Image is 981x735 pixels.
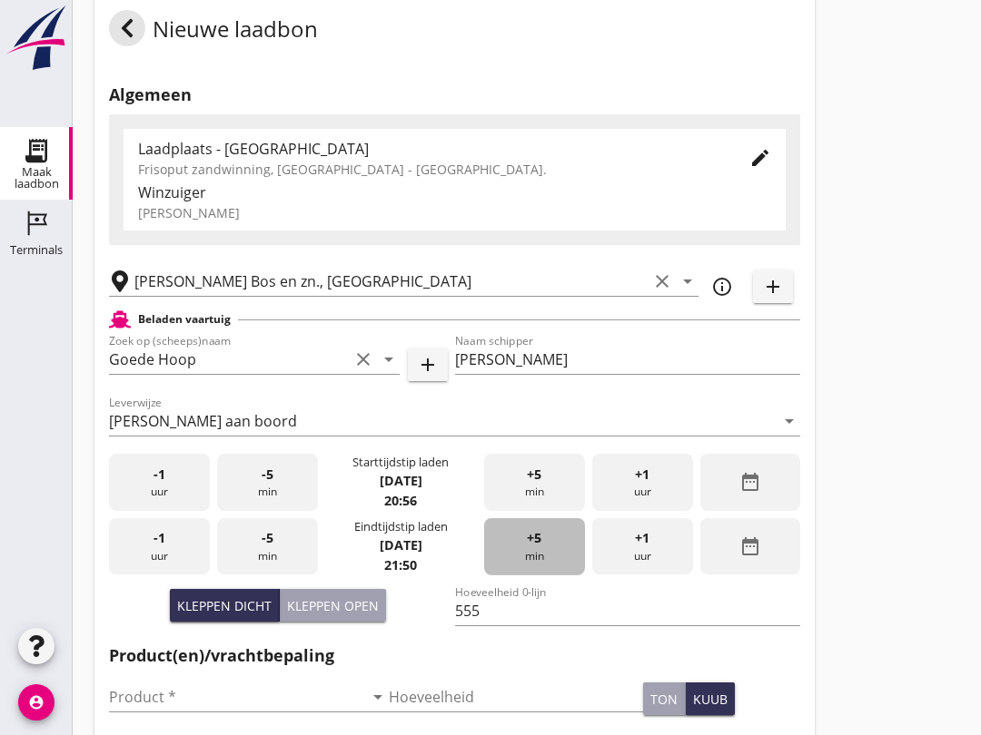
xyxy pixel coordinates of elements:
[10,244,63,256] div: Terminals
[693,690,728,709] div: kuub
[109,413,297,429] div: [PERSON_NAME] aan boord
[635,465,649,485] span: +1
[367,686,389,708] i: arrow_drop_down
[109,454,210,511] div: uur
[280,589,386,622] button: Kleppen open
[109,10,318,54] div: Nieuwe laadbon
[109,682,363,711] input: Product *
[380,536,422,554] strong: [DATE]
[217,518,318,575] div: min
[262,528,273,548] span: -5
[635,528,649,548] span: +1
[262,465,273,485] span: -5
[4,5,69,72] img: logo-small.a267ee39.svg
[455,345,801,374] input: Naam schipper
[384,556,417,573] strong: 21:50
[170,589,280,622] button: Kleppen dicht
[378,348,400,370] i: arrow_drop_down
[650,690,678,709] div: ton
[527,528,541,548] span: +5
[762,276,784,298] i: add
[739,471,761,493] i: date_range
[177,596,272,615] div: Kleppen dicht
[109,345,349,374] input: Zoek op (scheeps)naam
[778,410,800,432] i: arrow_drop_down
[527,465,541,485] span: +5
[389,682,643,711] input: Hoeveelheid
[417,354,439,376] i: add
[749,147,771,169] i: edit
[354,518,448,535] div: Eindtijdstip laden
[380,472,422,489] strong: [DATE]
[592,454,693,511] div: uur
[677,270,699,292] i: arrow_drop_down
[651,270,673,292] i: clear
[18,684,54,720] i: account_circle
[484,518,585,575] div: min
[352,454,449,471] div: Starttijdstip laden
[455,596,801,625] input: Hoeveelheid 0-lijn
[352,348,374,370] i: clear
[109,518,210,575] div: uur
[109,83,800,107] h2: Algemeen
[154,465,165,485] span: -1
[138,160,720,179] div: Frisoput zandwinning, [GEOGRAPHIC_DATA] - [GEOGRAPHIC_DATA].
[484,454,585,511] div: min
[592,518,693,575] div: uur
[134,267,648,296] input: Losplaats
[686,682,735,715] button: kuub
[217,454,318,511] div: min
[138,203,771,222] div: [PERSON_NAME]
[384,492,417,509] strong: 20:56
[711,276,733,298] i: info_outline
[287,596,379,615] div: Kleppen open
[154,528,165,548] span: -1
[138,138,720,160] div: Laadplaats - [GEOGRAPHIC_DATA]
[138,311,231,328] h2: Beladen vaartuig
[109,643,800,668] h2: Product(en)/vrachtbepaling
[138,181,771,203] div: Winzuiger
[739,535,761,557] i: date_range
[643,682,686,715] button: ton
